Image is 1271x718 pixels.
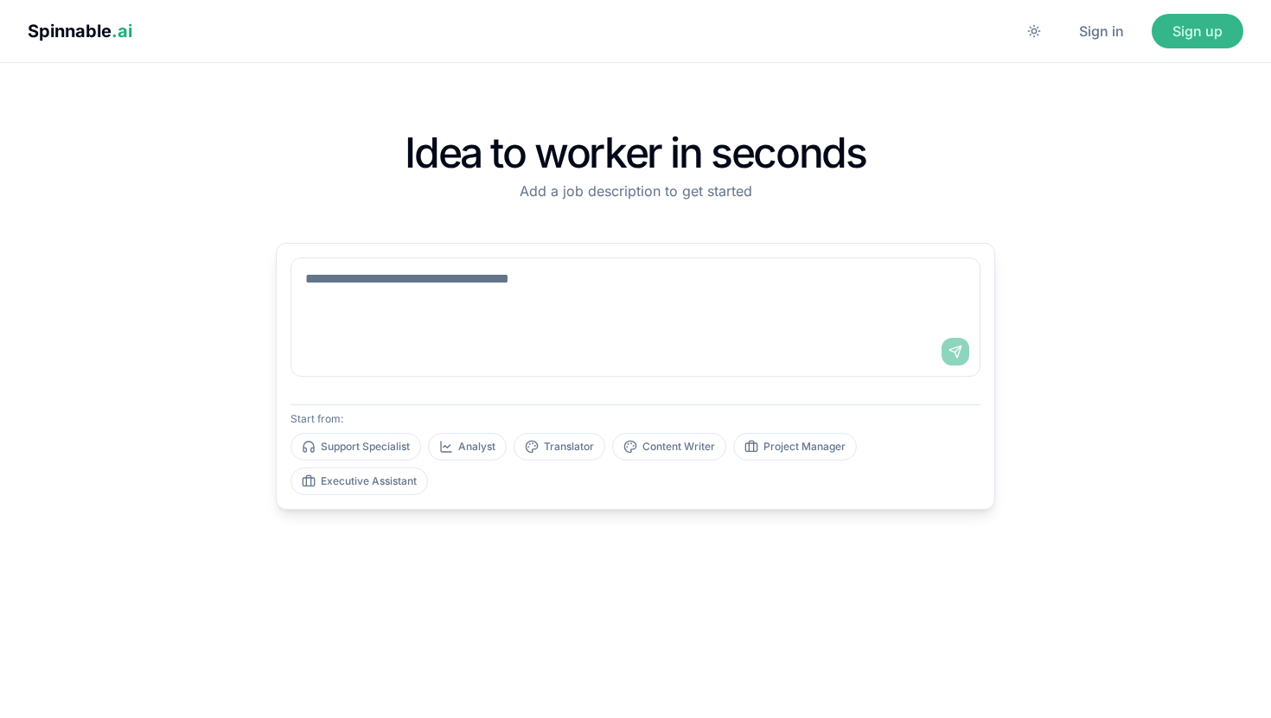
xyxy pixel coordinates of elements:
[733,433,857,461] button: Project Manager
[1152,14,1243,48] button: Sign up
[291,467,428,495] button: Executive Assistant
[428,433,507,461] button: Analyst
[612,433,726,461] button: Content Writer
[112,21,132,41] span: .ai
[276,181,995,201] p: Add a job description to get started
[28,21,132,41] span: Spinnable
[1017,14,1051,48] button: Switch to dark mode
[1058,14,1145,48] button: Sign in
[514,433,605,461] button: Translator
[291,412,980,426] p: Start from:
[276,132,995,174] h1: Idea to worker in seconds
[291,433,421,461] button: Support Specialist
